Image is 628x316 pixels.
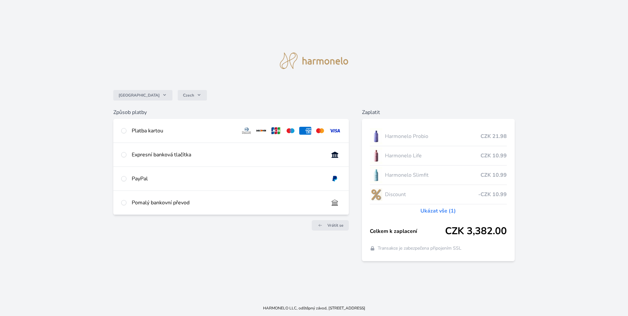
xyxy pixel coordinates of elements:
[132,175,324,183] div: PayPal
[329,199,341,207] img: bankTransfer_IBAN.svg
[132,127,235,135] div: Platba kartou
[445,225,507,237] span: CZK 3,382.00
[481,171,507,179] span: CZK 10.99
[113,108,349,116] h6: Způsob platby
[299,127,311,135] img: amex.svg
[362,108,515,116] h6: Zaplatit
[255,127,267,135] img: discover.svg
[284,127,297,135] img: maestro.svg
[420,207,456,215] a: Ukázat vše (1)
[370,128,382,145] img: CLEAN_PROBIO_se_stinem_x-lo.jpg
[385,171,481,179] span: Harmonelo Slimfit
[314,127,326,135] img: mc.svg
[132,151,324,159] div: Expresní banková tlačítka
[329,175,341,183] img: paypal.svg
[183,93,194,98] span: Czech
[280,53,348,69] img: logo.svg
[385,191,478,198] span: Discount
[370,147,382,164] img: CLEAN_LIFE_se_stinem_x-lo.jpg
[378,245,461,252] span: Transakce je zabezpečena připojením SSL
[178,90,207,101] button: Czech
[370,167,382,183] img: SLIMFIT_se_stinem_x-lo.jpg
[370,186,382,203] img: discount-lo.png
[370,227,445,235] span: Celkem k zaplacení
[329,151,341,159] img: onlineBanking_CZ.svg
[481,152,507,160] span: CZK 10.99
[478,191,507,198] span: -CZK 10.99
[270,127,282,135] img: jcb.svg
[119,93,160,98] span: [GEOGRAPHIC_DATA]
[240,127,253,135] img: diners.svg
[385,152,481,160] span: Harmonelo Life
[481,132,507,140] span: CZK 21.98
[385,132,481,140] span: Harmonelo Probio
[113,90,172,101] button: [GEOGRAPHIC_DATA]
[312,220,349,231] a: Vrátit se
[132,199,324,207] div: Pomalý bankovní převod
[329,127,341,135] img: visa.svg
[327,223,344,228] span: Vrátit se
